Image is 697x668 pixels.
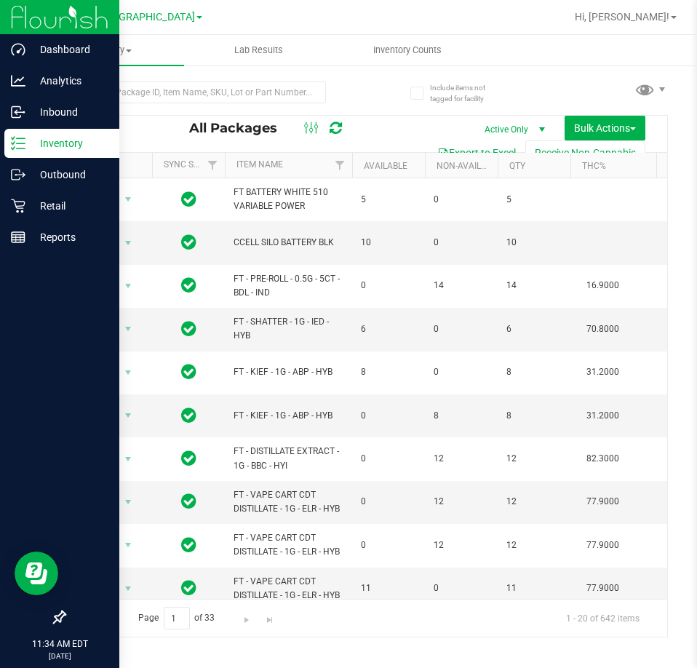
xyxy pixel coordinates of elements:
span: Lab Results [215,44,303,57]
span: 8 [434,409,489,423]
span: In Sync [181,275,196,295]
span: select [119,492,138,512]
span: 12 [506,495,562,509]
span: [GEOGRAPHIC_DATA] [95,11,195,23]
span: 12 [506,452,562,466]
inline-svg: Inventory [11,136,25,151]
span: select [119,535,138,555]
span: 8 [506,409,562,423]
span: 0 [434,322,489,336]
inline-svg: Retail [11,199,25,213]
span: 0 [434,581,489,595]
inline-svg: Dashboard [11,42,25,57]
a: Inventory Counts [333,35,482,65]
span: 10 [361,236,416,250]
span: 31.2000 [579,405,626,426]
span: In Sync [181,189,196,210]
span: FT - VAPE CART CDT DISTILLATE - 1G - ELR - HYB [234,488,343,516]
inline-svg: Reports [11,230,25,244]
span: Bulk Actions [574,122,636,134]
p: Retail [25,197,113,215]
span: In Sync [181,362,196,382]
span: 0 [361,279,416,293]
a: Available [364,161,407,171]
span: FT - SHATTER - 1G - IED - HYB [234,315,343,343]
span: 12 [434,538,489,552]
span: 0 [361,538,416,552]
span: select [119,578,138,599]
span: 6 [361,322,416,336]
iframe: Resource center [15,552,58,595]
span: FT - PRE-ROLL - 0.5G - 5CT - BDL - IND [234,272,343,300]
span: 77.9000 [579,578,626,599]
span: FT - DISTILLATE EXTRACT - 1G - BBC - HYI [234,445,343,472]
span: 11 [506,581,562,595]
span: CCELL SILO BATTERY BLK [234,236,343,250]
p: 11:34 AM EDT [7,637,113,651]
inline-svg: Outbound [11,167,25,182]
p: Inbound [25,103,113,121]
span: 77.9000 [579,491,626,512]
span: 31.2000 [579,362,626,383]
span: 0 [361,495,416,509]
span: 0 [434,193,489,207]
span: 5 [361,193,416,207]
span: FT BATTERY WHITE 510 VARIABLE POWER [234,186,343,213]
span: 10 [506,236,562,250]
p: [DATE] [7,651,113,661]
span: select [119,189,138,210]
span: 1 - 20 of 642 items [554,607,651,629]
input: Search Package ID, Item Name, SKU, Lot or Part Number... [64,81,326,103]
a: Item Name [236,159,283,170]
span: In Sync [181,319,196,339]
button: Bulk Actions [565,116,645,140]
inline-svg: Inbound [11,105,25,119]
a: Go to the last page [259,607,280,627]
a: THC% [582,161,606,171]
inline-svg: Analytics [11,73,25,88]
span: 0 [361,409,416,423]
span: In Sync [181,232,196,253]
span: FT - VAPE CART CDT DISTILLATE - 1G - ELR - HYB [234,531,343,559]
span: select [119,233,138,253]
span: 16.9000 [579,275,626,296]
p: Outbound [25,166,113,183]
span: In Sync [181,491,196,512]
span: 0 [434,365,489,379]
span: select [119,362,138,383]
span: In Sync [181,448,196,469]
span: 0 [361,452,416,466]
span: 82.3000 [579,448,626,469]
span: In Sync [181,405,196,426]
span: 12 [434,452,489,466]
p: Reports [25,228,113,246]
span: 0 [434,236,489,250]
span: FT - KIEF - 1G - ABP - HYB [234,365,343,379]
span: 5 [506,193,562,207]
button: Export to Excel [428,140,525,165]
button: Receive Non-Cannabis [525,140,645,165]
span: 70.8000 [579,319,626,340]
a: Filter [201,153,225,178]
a: Lab Results [184,35,333,65]
span: select [119,405,138,426]
a: Qty [509,161,525,171]
span: select [119,449,138,469]
a: Sync Status [164,159,220,170]
a: Filter [328,153,352,178]
p: Analytics [25,72,113,90]
span: Include items not tagged for facility [430,82,503,104]
a: Go to the next page [236,607,258,627]
span: 77.9000 [579,535,626,556]
span: 12 [434,495,489,509]
span: select [119,319,138,339]
span: In Sync [181,535,196,555]
span: 12 [506,538,562,552]
span: FT - VAPE CART CDT DISTILLATE - 1G - ELR - HYB [234,575,343,603]
input: 1 [164,607,190,629]
span: 14 [434,279,489,293]
span: 8 [506,365,562,379]
a: Non-Available [437,161,501,171]
span: 11 [361,581,416,595]
span: Inventory Counts [354,44,461,57]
